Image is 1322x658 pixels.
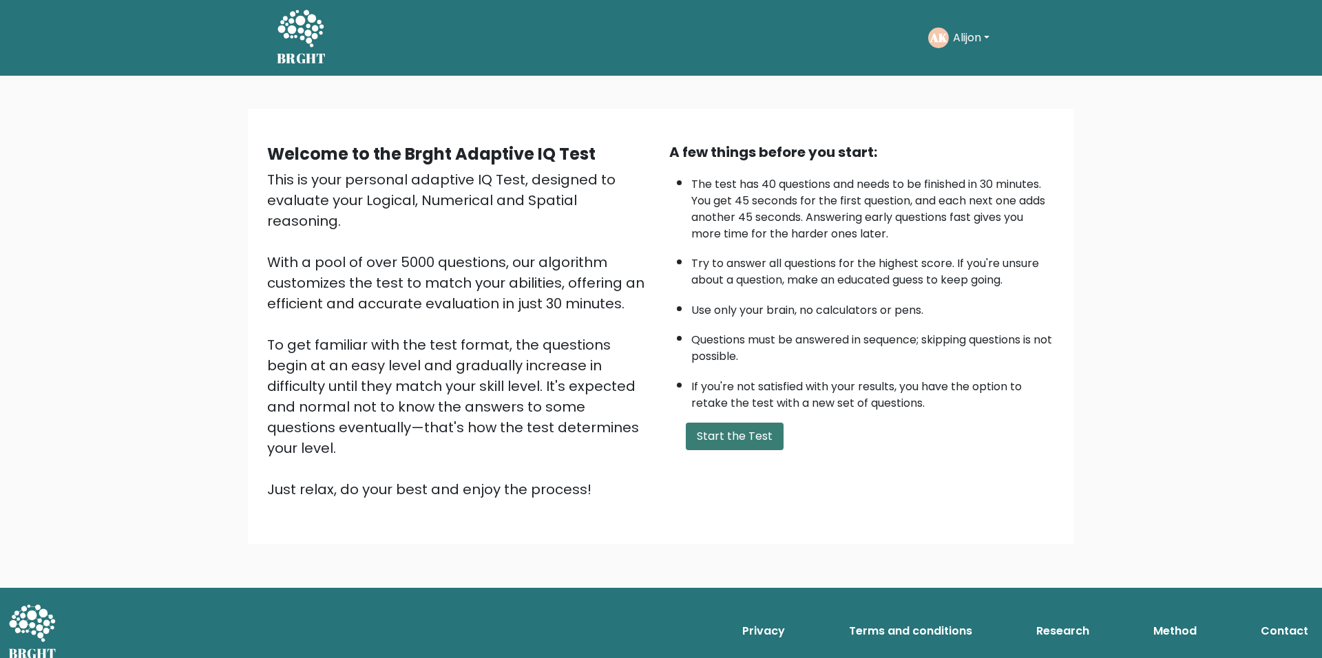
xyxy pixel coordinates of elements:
h5: BRGHT [277,50,326,67]
b: Welcome to the Brght Adaptive IQ Test [267,142,596,165]
text: AK [930,30,947,45]
a: Privacy [737,617,790,645]
li: The test has 40 questions and needs to be finished in 30 minutes. You get 45 seconds for the firs... [691,169,1055,242]
li: Use only your brain, no calculators or pens. [691,295,1055,319]
button: Alijon [949,29,994,47]
div: This is your personal adaptive IQ Test, designed to evaluate your Logical, Numerical and Spatial ... [267,169,653,500]
button: Start the Test [686,423,784,450]
a: Method [1148,617,1202,645]
li: If you're not satisfied with your results, you have the option to retake the test with a new set ... [691,372,1055,412]
li: Questions must be answered in sequence; skipping questions is not possible. [691,325,1055,365]
a: Contact [1255,617,1314,645]
a: BRGHT [277,6,326,70]
li: Try to answer all questions for the highest score. If you're unsure about a question, make an edu... [691,248,1055,288]
div: A few things before you start: [669,142,1055,162]
a: Research [1031,617,1095,645]
a: Terms and conditions [843,617,978,645]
